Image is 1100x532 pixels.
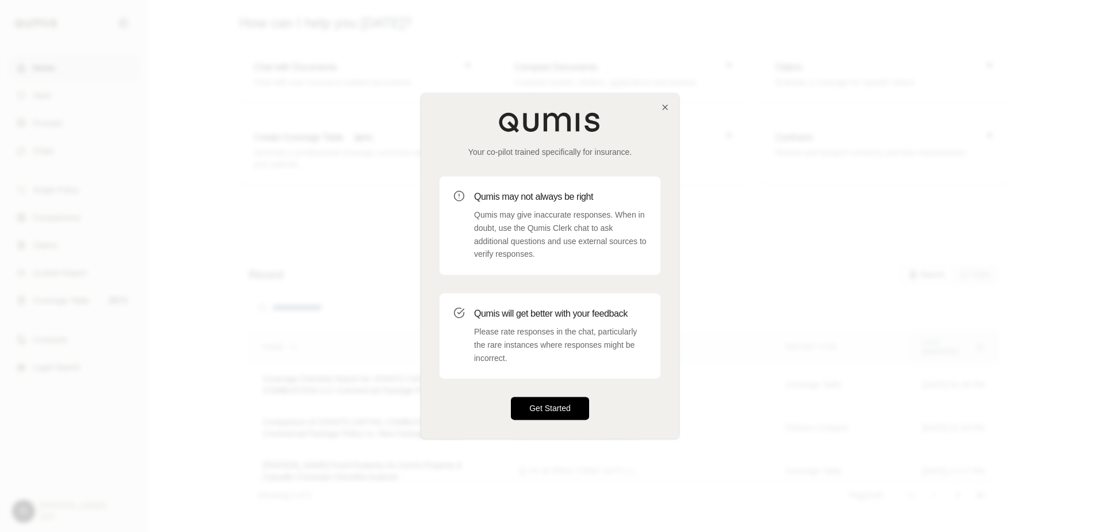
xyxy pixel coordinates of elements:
p: Your co-pilot trained specifically for insurance. [440,146,660,158]
p: Qumis may give inaccurate responses. When in doubt, use the Qumis Clerk chat to ask additional qu... [474,208,647,261]
p: Please rate responses in the chat, particularly the rare instances where responses might be incor... [474,325,647,364]
button: Get Started [511,397,589,420]
img: Qumis Logo [498,112,602,132]
h3: Qumis may not always be right [474,190,647,204]
h3: Qumis will get better with your feedback [474,307,647,321]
